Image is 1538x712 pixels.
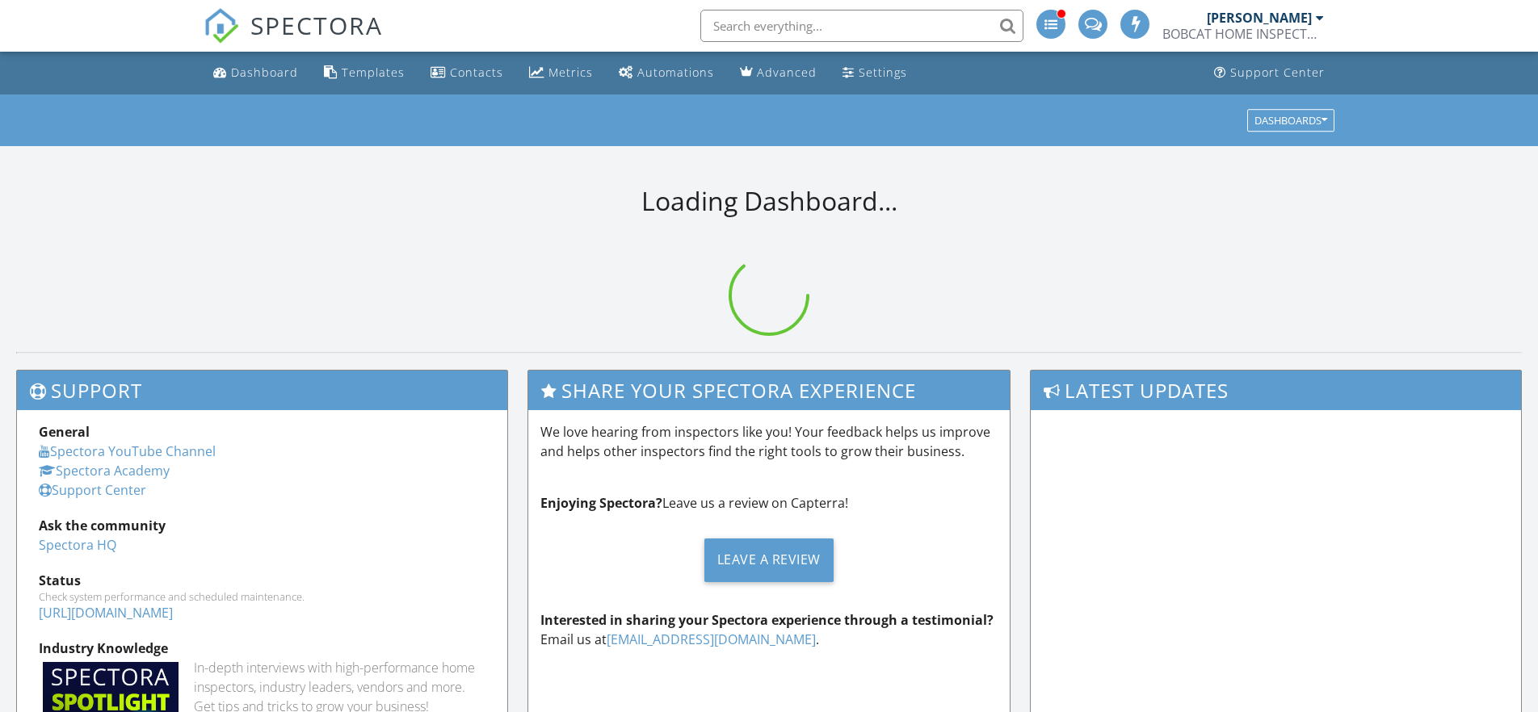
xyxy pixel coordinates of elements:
div: Check system performance and scheduled maintenance. [39,590,485,603]
a: Spectora YouTube Channel [39,442,216,460]
h3: Share Your Spectora Experience [528,371,1009,410]
h3: Latest Updates [1031,371,1521,410]
div: Status [39,571,485,590]
h3: Support [17,371,507,410]
a: Support Center [1208,58,1331,88]
a: Leave a Review [540,526,997,594]
a: Metrics [523,58,599,88]
div: Contacts [450,65,503,80]
strong: Enjoying Spectora? [540,494,662,512]
a: Templates [317,58,411,88]
p: Email us at . [540,610,997,649]
strong: Interested in sharing your Spectora experience through a testimonial? [540,611,994,629]
div: Templates [342,65,405,80]
div: BOBCAT HOME INSPECTOR [1162,26,1324,42]
div: Ask the community [39,516,485,535]
p: Leave us a review on Capterra! [540,493,997,513]
a: [EMAIL_ADDRESS][DOMAIN_NAME] [607,630,816,648]
div: Leave a Review [704,538,834,582]
a: Settings [836,58,914,88]
div: Dashboards [1254,115,1327,126]
a: Advanced [733,58,823,88]
div: Support Center [1230,65,1325,80]
div: Industry Knowledge [39,639,485,658]
img: The Best Home Inspection Software - Spectora [204,8,239,44]
input: Search everything... [700,10,1023,42]
div: Settings [859,65,907,80]
div: Automations [637,65,714,80]
span: SPECTORA [250,8,383,42]
a: Support Center [39,481,146,499]
div: Advanced [757,65,817,80]
button: Dashboards [1247,109,1334,132]
a: Spectora Academy [39,462,170,480]
div: [PERSON_NAME] [1207,10,1312,26]
a: SPECTORA [204,22,383,56]
a: Dashboard [207,58,305,88]
a: Automations (Advanced) [612,58,721,88]
a: [URL][DOMAIN_NAME] [39,604,173,622]
a: Spectora HQ [39,536,116,554]
p: We love hearing from inspectors like you! Your feedback helps us improve and helps other inspecto... [540,422,997,461]
a: Contacts [424,58,510,88]
div: Metrics [548,65,593,80]
div: Dashboard [231,65,298,80]
strong: General [39,423,90,441]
